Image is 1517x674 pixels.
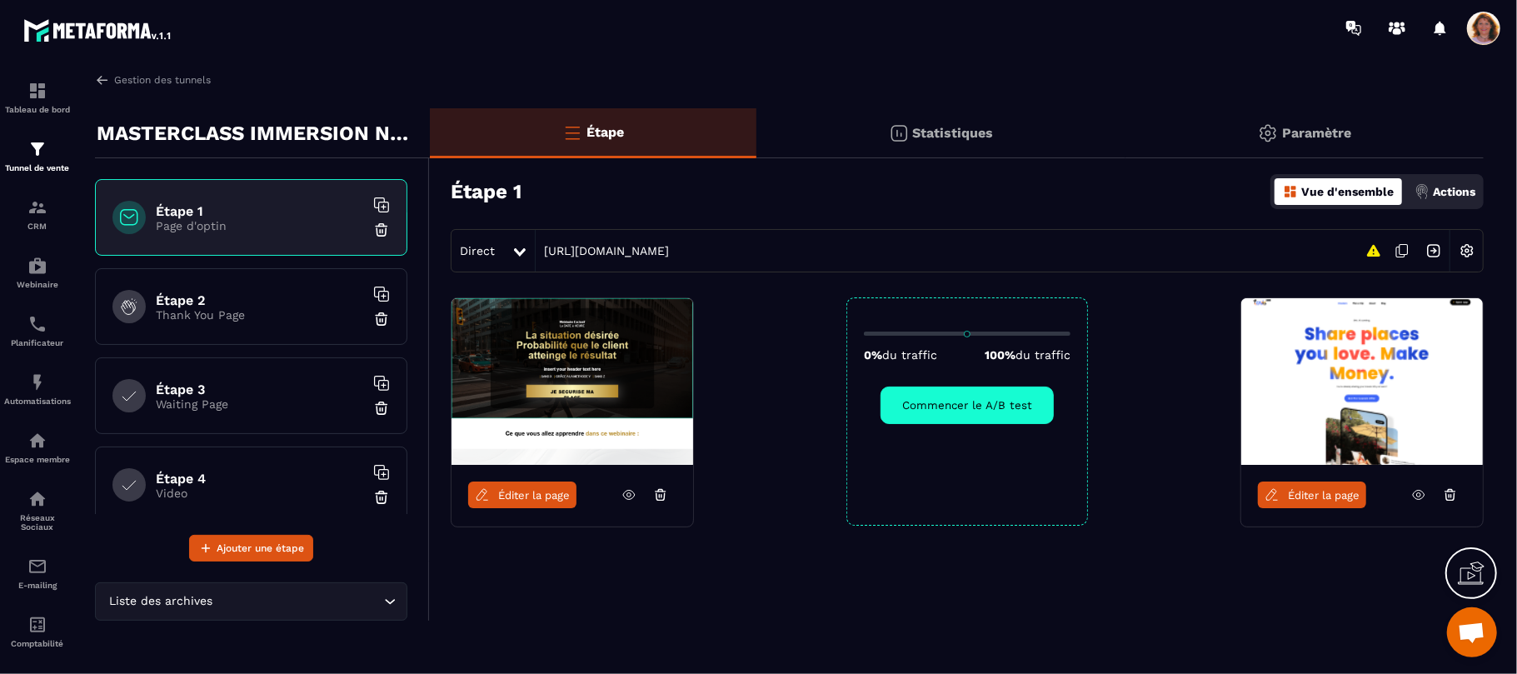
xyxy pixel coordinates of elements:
h6: Étape 2 [156,292,364,308]
a: automationsautomationsWebinaire [4,243,71,302]
p: MASTERCLASS IMMERSION NEUROBIOLOGIQUE [97,117,417,150]
input: Search for option [217,592,380,611]
a: formationformationTunnel de vente [4,127,71,185]
p: Tableau de bord [4,105,71,114]
span: du traffic [1015,348,1070,362]
img: formation [27,139,47,159]
p: Paramètre [1282,125,1351,141]
a: emailemailE-mailing [4,544,71,602]
img: bars-o.4a397970.svg [562,122,582,142]
p: E-mailing [4,581,71,590]
img: logo [23,15,173,45]
a: Éditer la page [1258,482,1366,508]
h3: Étape 1 [451,180,521,203]
img: automations [27,256,47,276]
img: image [1241,298,1483,465]
p: Comptabilité [4,639,71,648]
a: [URL][DOMAIN_NAME] [536,244,669,257]
img: trash [373,489,390,506]
span: Direct [460,244,495,257]
img: email [27,557,47,577]
img: setting-gr.5f69749f.svg [1258,123,1278,143]
div: Search for option [95,582,407,621]
p: Page d'optin [156,219,364,232]
button: Commencer le A/B test [881,387,1054,424]
p: Planificateur [4,338,71,347]
span: Éditer la page [498,489,570,502]
p: Réseaux Sociaux [4,513,71,532]
a: Éditer la page [468,482,576,508]
h6: Étape 1 [156,203,364,219]
img: stats.20deebd0.svg [889,123,909,143]
p: Étape [586,124,624,140]
a: Ouvrir le chat [1447,607,1497,657]
button: Ajouter une étape [189,535,313,562]
span: du traffic [882,348,937,362]
span: Liste des archives [106,592,217,611]
h6: Étape 4 [156,471,364,487]
img: social-network [27,489,47,509]
p: Waiting Page [156,397,364,411]
p: Webinaire [4,280,71,289]
p: CRM [4,222,71,231]
img: formation [27,81,47,101]
a: Gestion des tunnels [95,72,211,87]
span: Ajouter une étape [217,540,304,557]
span: Éditer la page [1288,489,1360,502]
img: formation [27,197,47,217]
img: dashboard-orange.40269519.svg [1283,184,1298,199]
a: formationformationTableau de bord [4,68,71,127]
p: Vue d'ensemble [1301,185,1394,198]
a: social-networksocial-networkRéseaux Sociaux [4,477,71,544]
h6: Étape 3 [156,382,364,397]
img: automations [27,372,47,392]
a: formationformationCRM [4,185,71,243]
p: Statistiques [913,125,994,141]
a: automationsautomationsEspace membre [4,418,71,477]
p: Thank You Page [156,308,364,322]
p: 100% [985,348,1070,362]
img: trash [373,311,390,327]
img: automations [27,431,47,451]
img: setting-w.858f3a88.svg [1451,235,1483,267]
a: accountantaccountantComptabilité [4,602,71,661]
img: image [452,298,693,465]
p: Video [156,487,364,500]
img: arrow-next.bcc2205e.svg [1418,235,1450,267]
img: arrow [95,72,110,87]
p: Actions [1433,185,1475,198]
img: scheduler [27,314,47,334]
img: trash [373,222,390,238]
p: 0% [864,348,937,362]
p: Espace membre [4,455,71,464]
img: trash [373,400,390,417]
img: accountant [27,615,47,635]
p: Tunnel de vente [4,163,71,172]
img: actions.d6e523a2.png [1415,184,1430,199]
a: schedulerschedulerPlanificateur [4,302,71,360]
a: automationsautomationsAutomatisations [4,360,71,418]
p: Automatisations [4,397,71,406]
